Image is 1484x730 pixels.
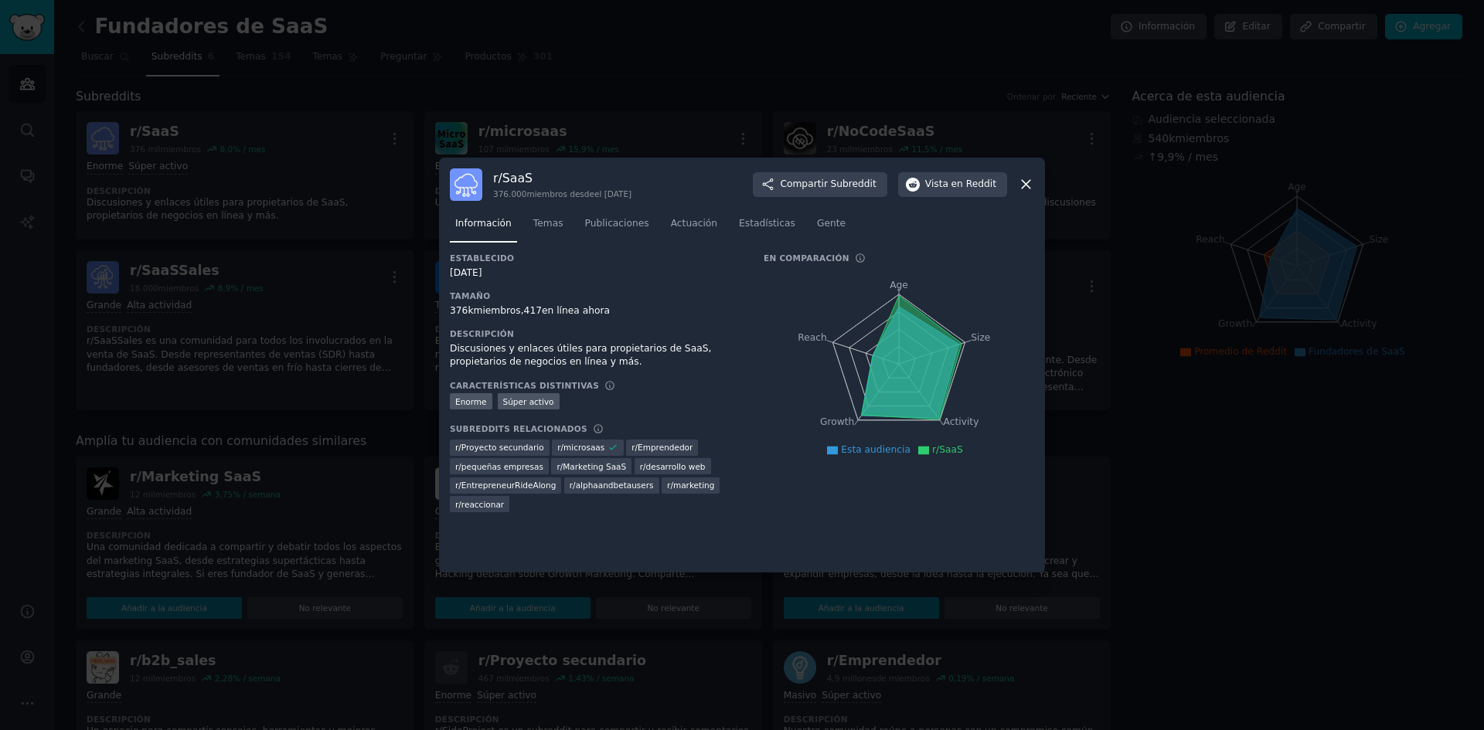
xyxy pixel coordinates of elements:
a: Publicaciones [580,212,655,243]
font: Esta audiencia [841,444,910,455]
tspan: Growth [820,416,854,427]
font: r/ [631,443,638,452]
tspan: Reach [798,331,827,342]
font: r/ [493,171,502,185]
tspan: Size [971,331,990,342]
a: Temas [528,212,569,243]
tspan: Activity [944,416,979,427]
font: [DATE] [450,267,482,278]
a: Estadísticas [733,212,801,243]
font: r/ [455,443,461,452]
font: Discusiones y enlaces útiles para propietarios de SaaS, propietarios de negocios en línea y más. [450,343,711,368]
font: r/ [455,480,461,490]
font: en línea ahora [542,305,610,316]
font: SaaS [502,171,533,185]
font: En comparación [764,253,849,263]
a: Actuación [665,212,723,243]
font: r/ [455,500,461,509]
font: miembros, [473,305,523,316]
font: Información [455,218,512,229]
font: 417 [524,305,542,316]
font: r/SaaS [932,444,963,455]
font: Proyecto secundario [461,443,544,452]
font: Emprendedor [638,443,693,452]
font: r/ [667,480,673,490]
font: Súper activo [503,397,554,406]
font: EntrepreneurRideAlong [461,480,556,490]
button: CompartirSubreddit [753,172,887,197]
font: Tamaño [450,291,490,300]
font: Vista [925,178,948,189]
font: en Reddit [951,178,996,189]
font: Subreddit [830,178,876,189]
font: 376.000 [493,189,526,199]
a: Gente [812,212,851,243]
font: r/ [640,462,646,471]
font: r/ [556,462,563,471]
font: r/ [455,462,461,471]
font: Gente [817,218,846,229]
font: reaccionar [461,500,504,509]
a: Información [450,212,517,243]
font: miembros desde [526,189,594,199]
tspan: Age [890,280,908,290]
font: Actuación [671,218,717,229]
font: Características distintivas [450,381,599,390]
font: marketing [673,480,715,490]
font: Establecido [450,253,514,263]
font: Estadísticas [739,218,795,229]
button: Vistaen Reddit [898,172,1007,197]
font: Subreddits relacionados [450,424,587,433]
font: Marketing SaaS [563,462,626,471]
font: Enorme [455,397,487,406]
font: Publicaciones [585,218,649,229]
font: r/ [557,443,563,452]
font: desarrollo web [646,462,706,471]
font: Descripción [450,329,514,338]
font: el [DATE] [594,189,631,199]
font: Compartir [780,178,828,189]
font: microsaas [563,443,604,452]
font: r/ [570,480,576,490]
font: alphaandbetausers [576,480,654,490]
font: pequeñas empresas [461,462,543,471]
font: 376k [450,305,473,316]
font: Temas [533,218,563,229]
img: SaaS [450,168,482,201]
